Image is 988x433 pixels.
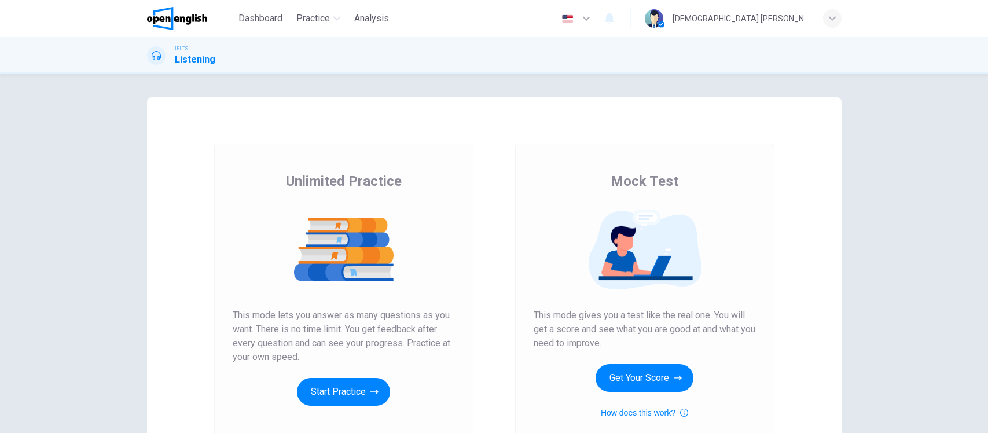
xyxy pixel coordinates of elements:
[534,309,756,350] span: This mode gives you a test like the real one. You will get a score and see what you are good at a...
[645,9,663,28] img: Profile picture
[147,7,208,30] img: OpenEnglish logo
[296,12,330,25] span: Practice
[292,8,345,29] button: Practice
[560,14,575,23] img: en
[175,45,188,53] span: IELTS
[233,309,455,364] span: This mode lets you answer as many questions as you want. There is no time limit. You get feedback...
[596,364,693,392] button: Get Your Score
[238,12,282,25] span: Dashboard
[601,406,688,420] button: How does this work?
[350,8,394,29] button: Analysis
[175,53,215,67] h1: Listening
[297,378,390,406] button: Start Practice
[286,172,402,190] span: Unlimited Practice
[611,172,678,190] span: Mock Test
[354,12,389,25] span: Analysis
[673,12,809,25] div: [DEMOGRAPHIC_DATA] [PERSON_NAME]
[147,7,234,30] a: OpenEnglish logo
[234,8,287,29] button: Dashboard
